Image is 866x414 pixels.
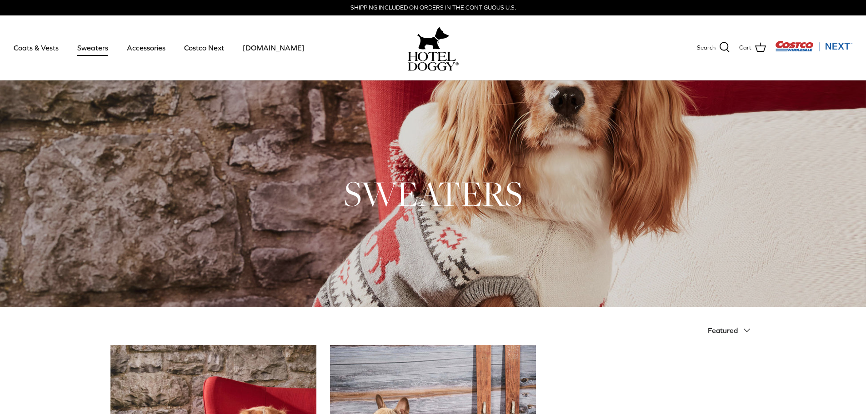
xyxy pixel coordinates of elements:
[119,32,174,63] a: Accessories
[110,171,756,216] h1: SWEATERS
[697,42,730,54] a: Search
[697,43,716,53] span: Search
[775,40,852,52] img: Costco Next
[775,46,852,53] a: Visit Costco Next
[5,32,67,63] a: Coats & Vests
[417,25,449,52] img: hoteldoggy.com
[69,32,116,63] a: Sweaters
[235,32,313,63] a: [DOMAIN_NAME]
[739,43,751,53] span: Cart
[739,42,766,54] a: Cart
[176,32,232,63] a: Costco Next
[708,326,738,334] span: Featured
[408,25,459,71] a: hoteldoggy.com hoteldoggycom
[408,52,459,71] img: hoteldoggycom
[708,320,756,340] button: Featured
